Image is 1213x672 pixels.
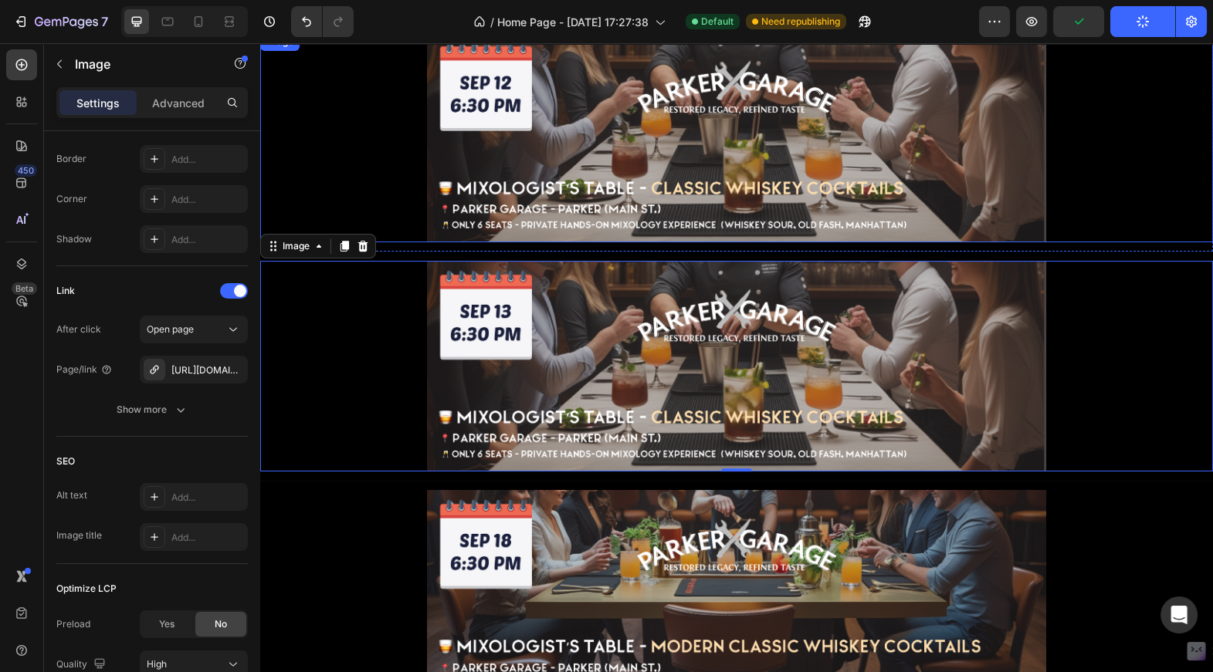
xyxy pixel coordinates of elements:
p: 7 [101,12,108,31]
span: Need republishing [761,15,840,29]
button: 7 [6,6,115,37]
div: Open Intercom Messenger [1160,596,1198,633]
p: Advanced [152,95,205,111]
div: Link [56,284,75,298]
span: No [215,617,227,631]
span: Default [701,15,734,29]
div: Optimize LCP [56,582,117,596]
div: Beta [12,282,37,295]
button: Open page [140,316,248,343]
span: / [490,14,494,30]
span: High [147,658,167,670]
div: Add... [171,491,244,505]
div: 450 [15,164,37,177]
img: gempages_560092076998394661-254bed91-1c70-449e-8f78-9504e4990122.png [167,218,786,428]
div: Add... [171,233,244,247]
p: Settings [76,95,120,111]
div: Preload [56,617,90,631]
iframe: Design area [260,43,1213,672]
div: Border [56,152,86,166]
div: Corner [56,192,87,206]
div: Add... [171,531,244,545]
div: Add... [171,153,244,167]
div: Show more [117,402,188,417]
div: SEO [56,454,75,468]
div: After click [56,322,101,336]
div: Page/link [56,363,113,377]
span: Open page [147,323,194,335]
div: Alt text [56,488,87,502]
p: Image [75,55,206,73]
button: Show more [56,396,248,424]
div: Add... [171,193,244,207]
span: Home Page - [DATE] 17:27:38 [497,14,649,30]
div: Shadow [56,232,92,246]
div: [URL][DOMAIN_NAME] [171,363,244,377]
span: Yes [159,617,174,631]
div: Image title [56,528,102,542]
img: gempages_560092076998394661-e7da4d63-29de-4602-b789-1ba28c56c13c.png [167,447,786,657]
div: Image [19,196,53,210]
div: Undo/Redo [291,6,354,37]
